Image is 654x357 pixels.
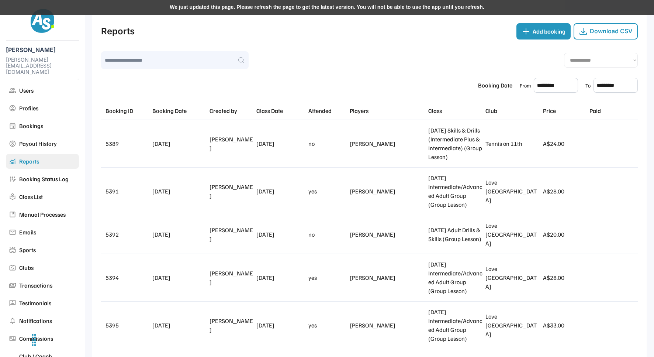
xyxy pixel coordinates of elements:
[19,228,76,237] div: Emails
[9,317,16,325] img: notifications_24dp_909090_FILL0_wght400_GRAD0_opsz24.svg
[543,230,587,239] div: A$20.00
[256,106,305,115] div: Class Date
[19,299,76,308] div: Testimonials
[350,139,425,148] div: [PERSON_NAME]
[152,106,207,115] div: Booking Date
[9,282,16,289] img: payments_24dp_909090_FILL0_wght400_GRAD0_opsz24.svg
[256,187,305,196] div: [DATE]
[308,139,347,148] div: no
[210,106,253,115] div: Created by
[19,175,76,183] div: Booking Status Log
[19,121,76,130] div: Bookings
[152,230,207,239] div: [DATE]
[101,25,135,38] div: Reports
[350,273,425,282] div: [PERSON_NAME]
[19,104,76,113] div: Profiles
[152,321,207,330] div: [DATE]
[9,122,16,130] img: event_24dp_909090_FILL0_wght400_GRAD0_opsz24.svg
[19,210,76,219] div: Manual Processes
[308,187,347,196] div: yes
[152,139,207,148] div: [DATE]
[308,321,347,330] div: yes
[105,139,149,148] div: 5389
[19,157,76,166] div: Reports
[543,139,587,148] div: A$24.00
[350,321,425,330] div: [PERSON_NAME]
[9,104,16,112] img: account_circle_24dp_909090_FILL0_wght400_GRAD0_opsz24.svg
[543,273,587,282] div: A$28.00
[485,312,540,339] div: Love [GEOGRAPHIC_DATA]
[19,316,76,325] div: Notifications
[31,9,54,33] img: AS-100x100%402x.png
[19,86,76,95] div: Users
[19,263,76,272] div: Clubs
[485,264,540,291] div: Love [GEOGRAPHIC_DATA]
[533,27,565,36] div: Add booking
[9,211,16,218] img: developer_guide_24dp_909090_FILL0_wght400_GRAD0_opsz24.svg
[589,106,633,115] div: Paid
[543,321,587,330] div: A$33.00
[256,321,305,330] div: [DATE]
[19,246,76,254] div: Sports
[428,106,482,115] div: Class
[543,106,587,115] div: Price
[485,221,540,248] div: Love [GEOGRAPHIC_DATA]
[520,82,531,89] div: From
[19,334,76,343] div: Commissions
[210,135,253,152] div: [PERSON_NAME]
[478,81,512,90] div: Booking Date
[350,187,425,196] div: [PERSON_NAME]
[428,260,482,295] div: [DATE] Intermediate/Advanced Adult Group (Group Lesson)
[19,139,76,148] div: Payout History
[9,87,16,94] img: group_24dp_909090_FILL0_wght400_GRAD0_opsz24.svg
[105,273,149,282] div: 5394
[6,47,79,54] div: [PERSON_NAME]
[428,226,482,243] div: [DATE] Adult Drills & Skills (Group Lesson)
[9,299,16,307] img: 3p_24dp_909090_FILL0_wght400_GRAD0_opsz24.svg
[9,175,16,183] img: app_registration_24dp_909090_FILL0_wght400_GRAD0_opsz24.svg
[256,139,305,148] div: [DATE]
[152,273,207,282] div: [DATE]
[485,139,540,148] div: Tennis on 11th
[105,187,149,196] div: 5391
[210,182,253,200] div: [PERSON_NAME]
[152,187,207,196] div: [DATE]
[210,226,253,243] div: [PERSON_NAME]
[6,57,79,75] div: [PERSON_NAME][EMAIL_ADDRESS][DOMAIN_NAME]
[256,230,305,239] div: [DATE]
[105,106,149,115] div: Booking ID
[485,178,540,205] div: Love [GEOGRAPHIC_DATA]
[543,187,587,196] div: A$28.00
[9,193,16,200] img: local_library_24dp_909090_FILL0_wght400_GRAD0_opsz24.svg
[9,264,16,271] img: party_mode_24dp_909090_FILL0_wght400_GRAD0_opsz24.svg
[308,273,347,282] div: yes
[590,28,633,35] div: Download CSV
[210,269,253,286] div: [PERSON_NAME]
[350,106,425,115] div: Players
[308,106,347,115] div: Attended
[9,246,16,254] img: stadium_24dp_909090_FILL0_wght400_GRAD0_opsz24.svg
[308,230,347,239] div: no
[428,308,482,343] div: [DATE] Intermediate/Advanced Adult Group (Group Lesson)
[350,230,425,239] div: [PERSON_NAME]
[9,140,16,147] img: paid_24dp_909090_FILL0_wght400_GRAD0_opsz24.svg
[105,230,149,239] div: 5392
[210,316,253,334] div: [PERSON_NAME]
[256,273,305,282] div: [DATE]
[105,321,149,330] div: 5395
[19,281,76,290] div: Transactions
[428,126,482,161] div: [DATE] Skills & Drills (Intermediate Plus & Intermediate) (Group Lesson)
[585,82,591,89] div: To
[9,158,16,165] img: monitoring_24dp_2596BE_FILL0_wght400_GRAD0_opsz24.svg
[19,192,76,201] div: Class List
[485,106,540,115] div: Club
[9,229,16,236] img: mail_24dp_909090_FILL0_wght400_GRAD0_opsz24.svg
[428,174,482,209] div: [DATE] Intermediate/Advanced Adult Group (Group Lesson)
